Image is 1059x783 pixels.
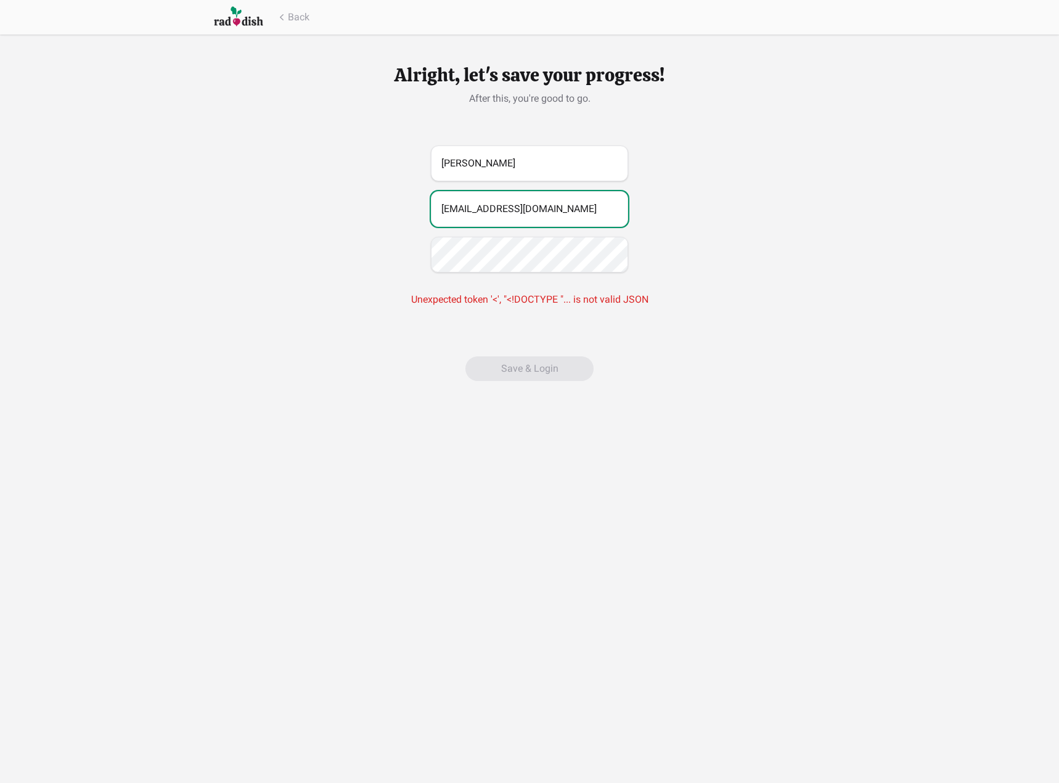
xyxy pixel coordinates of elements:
[411,292,648,307] div: Unexpected token '<', "<!DOCTYPE "... is not valid JSON
[332,91,727,106] div: After this, you're good to go.
[276,10,309,25] button: Back
[431,191,628,227] input: Email
[465,356,594,381] button: Save & Login
[214,6,263,28] img: Raddish company logo
[431,146,628,181] input: First name
[332,64,727,86] h2: Alright, let's save your progress!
